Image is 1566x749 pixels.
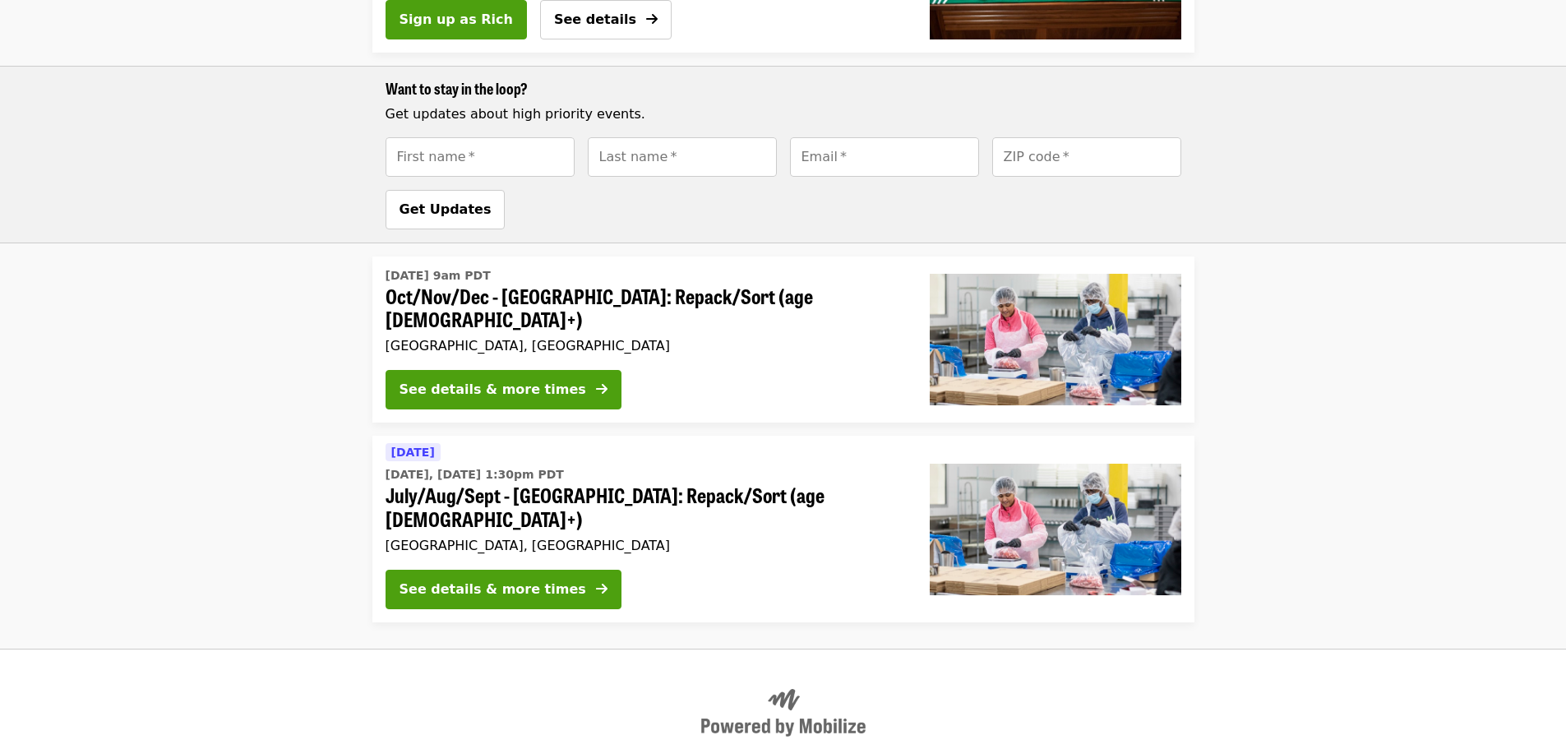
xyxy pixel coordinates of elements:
span: Want to stay in the loop? [386,77,528,99]
span: See details [554,12,636,27]
span: [DATE] [391,446,435,459]
input: [object Object] [386,137,575,177]
time: [DATE], [DATE] 1:30pm PDT [386,466,564,483]
i: arrow-right icon [596,381,607,397]
input: [object Object] [790,137,979,177]
i: arrow-right icon [596,581,607,597]
div: See details & more times [400,580,586,599]
span: Get Updates [400,201,492,217]
img: Oct/Nov/Dec - Beaverton: Repack/Sort (age 10+) organized by Oregon Food Bank [930,274,1181,405]
a: See details for "July/Aug/Sept - Beaverton: Repack/Sort (age 10+)" [372,436,1194,622]
input: [object Object] [588,137,777,177]
div: See details & more times [400,380,586,400]
span: July/Aug/Sept - [GEOGRAPHIC_DATA]: Repack/Sort (age [DEMOGRAPHIC_DATA]+) [386,483,903,531]
span: Oct/Nov/Dec - [GEOGRAPHIC_DATA]: Repack/Sort (age [DEMOGRAPHIC_DATA]+) [386,284,903,332]
div: [GEOGRAPHIC_DATA], [GEOGRAPHIC_DATA] [386,538,903,553]
time: [DATE] 9am PDT [386,267,491,284]
i: arrow-right icon [646,12,658,27]
a: See details for "Oct/Nov/Dec - Beaverton: Repack/Sort (age 10+)" [372,257,1194,423]
span: Get updates about high priority events. [386,106,645,122]
span: Sign up as Rich [400,10,513,30]
img: Powered by Mobilize [701,689,866,737]
button: See details & more times [386,570,621,609]
button: See details & more times [386,370,621,409]
input: [object Object] [992,137,1181,177]
button: Get Updates [386,190,506,229]
img: July/Aug/Sept - Beaverton: Repack/Sort (age 10+) organized by Oregon Food Bank [930,464,1181,595]
div: [GEOGRAPHIC_DATA], [GEOGRAPHIC_DATA] [386,338,903,354]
